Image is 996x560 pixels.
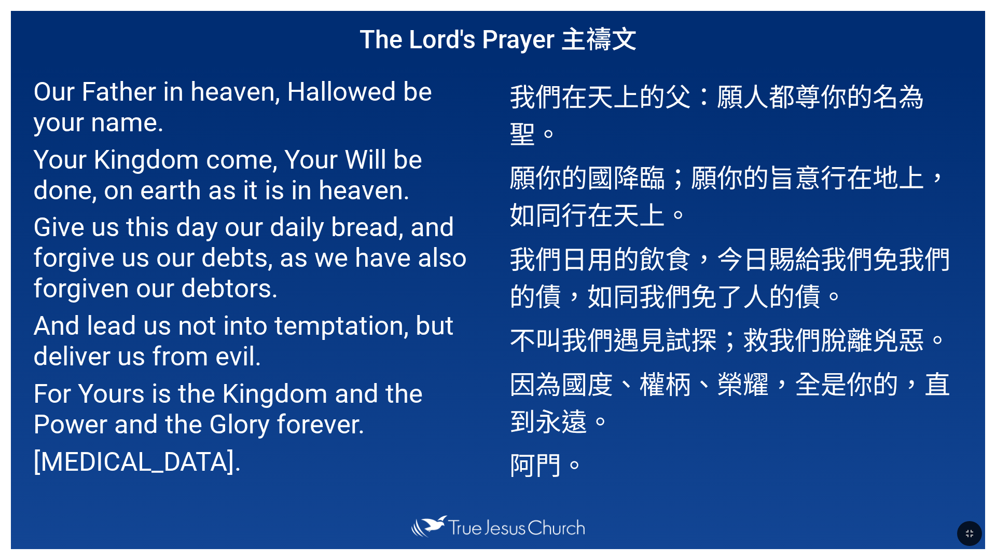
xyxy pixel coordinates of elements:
p: 因為國度、權柄、榮耀，全是你的，直到永遠。 [509,364,963,439]
p: 阿門。 [509,445,963,482]
p: [MEDICAL_DATA]. [33,446,487,477]
p: 不叫我們遇見試探；救我們脫離兇惡。 [509,320,963,357]
h1: The Lord's Prayer 主禱文 [11,11,985,64]
p: For Yours is the Kingdom and the Power and the Glory forever. [33,378,487,440]
p: And lead us not into temptation, but deliver us from evil. [33,310,487,372]
p: 我們日用的飲食，今日賜給我們免我們的債，如同我們免了人的債。 [509,239,963,313]
p: Your Kingdom come, Your Will be done, on earth as it is in heaven. [33,144,487,206]
p: 願你的國降臨；願你的旨意行在地上，如同行在天上。 [509,157,963,232]
p: Our Father in heaven, Hallowed be your name. [33,76,487,138]
p: 我們在天上的父：願人都尊你的名為聖。 [509,76,963,151]
p: Give us this day our daily bread, and forgive us our debts, as we have also forgiven our debtors. [33,212,487,304]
